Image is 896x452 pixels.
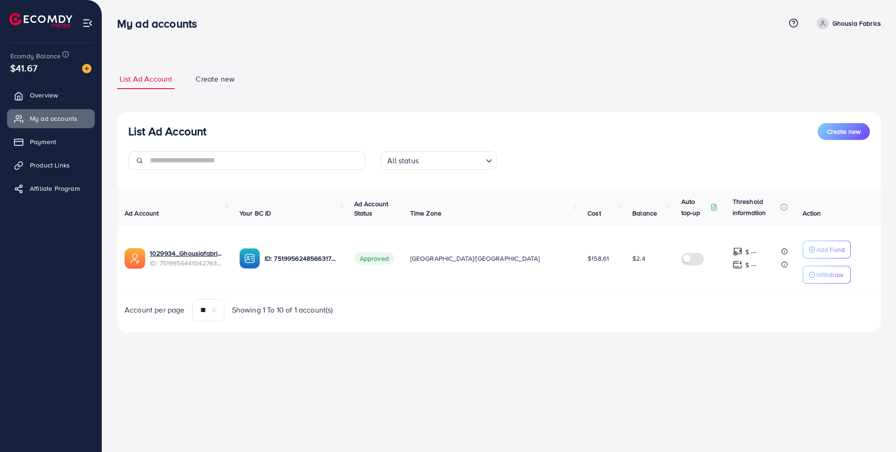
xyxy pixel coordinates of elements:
[150,258,224,268] span: ID: 7519956441042763777
[7,179,95,198] a: Affiliate Program
[856,410,889,445] iframe: Chat
[7,132,95,151] a: Payment
[125,209,159,218] span: Ad Account
[803,241,851,258] button: Add Fund
[30,114,77,123] span: My ad accounts
[265,253,339,264] p: ID: 7519956248566317057
[354,252,394,264] span: Approved
[232,305,333,315] span: Showing 1 To 10 of 1 account(s)
[30,184,80,193] span: Affiliate Program
[239,248,260,269] img: ic-ba-acc.ded83a64.svg
[380,151,497,170] div: Search for option
[30,160,70,170] span: Product Links
[827,127,861,136] span: Create new
[239,209,272,218] span: Your BC ID
[128,125,206,138] h3: List Ad Account
[82,18,93,28] img: menu
[150,249,224,268] div: <span class='underline'>1029934_Ghousiafabrics_1750876314542</span></br>7519956441042763777
[818,123,870,140] button: Create new
[733,260,742,270] img: top-up amount
[82,64,91,73] img: image
[9,13,72,28] img: logo
[733,196,778,218] p: Threshold information
[30,137,56,146] span: Payment
[385,154,420,167] span: All status
[816,244,845,255] p: Add Fund
[7,156,95,174] a: Product Links
[813,17,881,29] a: Ghousia Fabrics
[410,254,540,263] span: [GEOGRAPHIC_DATA]/[GEOGRAPHIC_DATA]
[10,51,61,61] span: Ecomdy Balance
[733,247,742,257] img: top-up amount
[588,209,601,218] span: Cost
[7,86,95,104] a: Overview
[745,259,757,271] p: $ ---
[833,18,881,29] p: Ghousia Fabrics
[196,74,235,84] span: Create new
[125,248,145,269] img: ic-ads-acc.e4c84228.svg
[410,209,441,218] span: Time Zone
[745,246,757,257] p: $ ---
[681,196,708,218] p: Auto top-up
[632,254,645,263] span: $2.4
[125,305,185,315] span: Account per page
[588,254,609,263] span: $158.61
[150,249,224,258] a: 1029934_Ghousiafabrics_1750876314542
[30,90,58,100] span: Overview
[119,74,172,84] span: List Ad Account
[10,61,37,75] span: $41.67
[803,266,851,284] button: Withdraw
[354,199,389,218] span: Ad Account Status
[421,152,482,167] input: Search for option
[816,269,843,280] p: Withdraw
[803,209,821,218] span: Action
[7,109,95,128] a: My ad accounts
[117,17,204,30] h3: My ad accounts
[632,209,657,218] span: Balance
